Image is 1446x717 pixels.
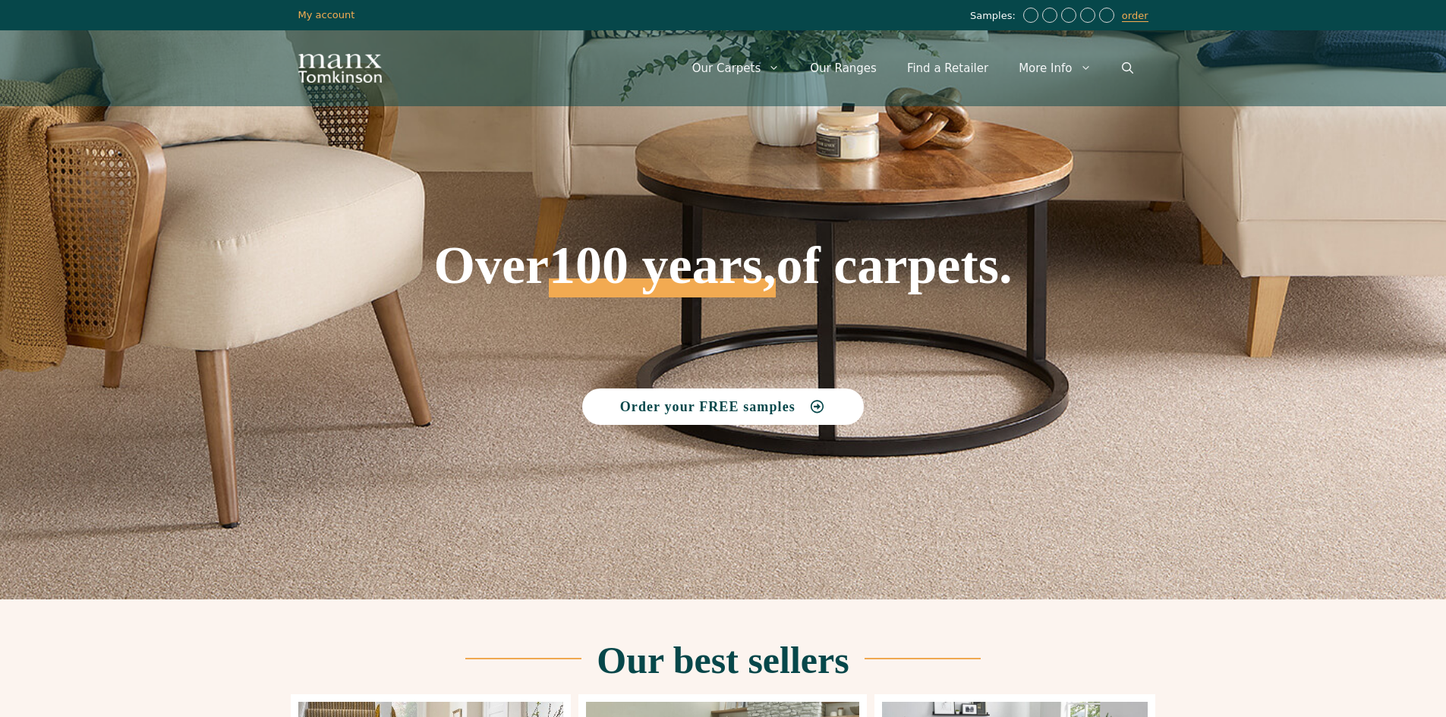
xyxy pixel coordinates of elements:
nav: Primary [677,46,1148,91]
a: Order your FREE samples [582,388,865,425]
h2: Our best sellers [597,641,849,679]
a: My account [298,9,355,20]
a: Our Carpets [677,46,795,91]
img: Manx Tomkinson [298,54,382,83]
span: 100 years, [549,252,776,297]
a: More Info [1003,46,1106,91]
a: order [1122,10,1148,22]
a: Our Ranges [795,46,892,91]
a: Find a Retailer [892,46,1003,91]
span: Order your FREE samples [620,400,795,414]
span: Samples: [970,10,1019,23]
a: Open Search Bar [1107,46,1148,91]
h1: Over of carpets. [298,129,1148,297]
